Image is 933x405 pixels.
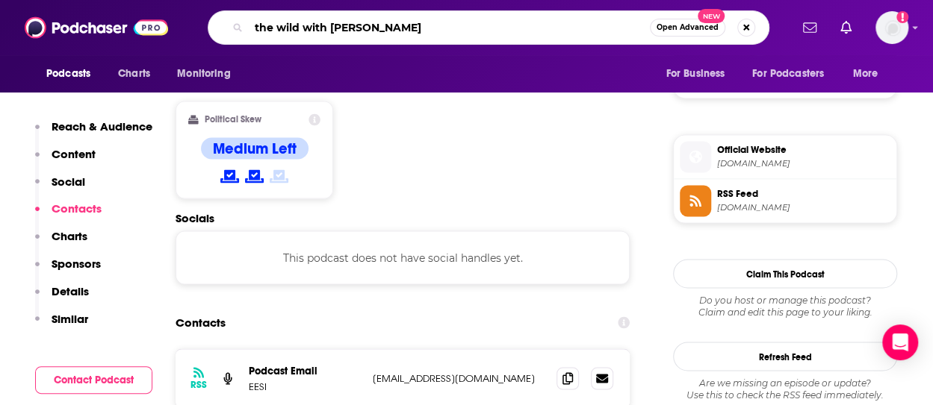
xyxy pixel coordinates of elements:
span: Open Advanced [657,24,719,31]
button: Content [35,147,96,175]
p: Charts [52,229,87,243]
svg: Add a profile image [896,11,908,23]
button: Details [35,284,89,312]
a: Show notifications dropdown [797,15,822,40]
button: Sponsors [35,257,101,284]
span: More [853,63,878,84]
div: Claim and edit this page to your liking. [673,294,897,318]
button: Similar [35,312,88,339]
button: Refresh Feed [673,342,897,371]
div: Search podcasts, credits, & more... [208,10,769,45]
button: Show profile menu [875,11,908,44]
button: open menu [655,60,743,88]
a: Charts [108,60,159,88]
button: Reach & Audience [35,119,152,147]
div: Open Intercom Messenger [882,324,918,360]
h3: RSS [190,378,207,390]
img: Podchaser - Follow, Share and Rate Podcasts [25,13,168,42]
p: Social [52,175,85,189]
a: RSS Feed[DOMAIN_NAME] [680,185,890,216]
span: communications7f.podbean.com [717,157,890,169]
h2: Political Skew [205,114,261,125]
button: open menu [167,60,249,88]
button: Claim This Podcast [673,259,897,288]
a: Show notifications dropdown [834,15,858,40]
a: Official Website[DOMAIN_NAME] [680,141,890,172]
input: Search podcasts, credits, & more... [249,16,650,40]
span: Podcasts [46,63,90,84]
h2: Socials [176,210,630,225]
button: Charts [35,229,87,257]
p: Details [52,284,89,298]
button: open menu [843,60,897,88]
div: This podcast does not have social handles yet. [176,230,630,284]
button: Contacts [35,201,102,229]
h4: Medium Left [213,139,297,157]
img: User Profile [875,11,908,44]
span: For Podcasters [752,63,824,84]
button: Open AdvancedNew [650,19,725,37]
span: RSS Feed [717,186,890,200]
p: Contacts [52,201,102,216]
button: open menu [36,60,110,88]
span: Logged in as mdekoning [875,11,908,44]
p: Similar [52,312,88,326]
button: Social [35,175,85,202]
span: New [698,9,725,23]
span: Charts [118,63,150,84]
button: open menu [743,60,846,88]
span: Do you host or manage this podcast? [673,294,897,306]
p: Podcast Email [249,364,361,377]
span: feed.podbean.com [717,201,890,213]
h2: Contacts [176,308,226,336]
p: Content [52,147,96,161]
span: Official Website [717,142,890,156]
span: Monitoring [177,63,230,84]
p: Sponsors [52,257,101,271]
span: For Business [666,63,725,84]
p: EESI [249,380,361,392]
p: [EMAIL_ADDRESS][DOMAIN_NAME] [373,371,545,384]
p: Reach & Audience [52,119,152,134]
div: Are we missing an episode or update? Use this to check the RSS feed immediately. [673,377,897,401]
button: Contact Podcast [35,366,152,394]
